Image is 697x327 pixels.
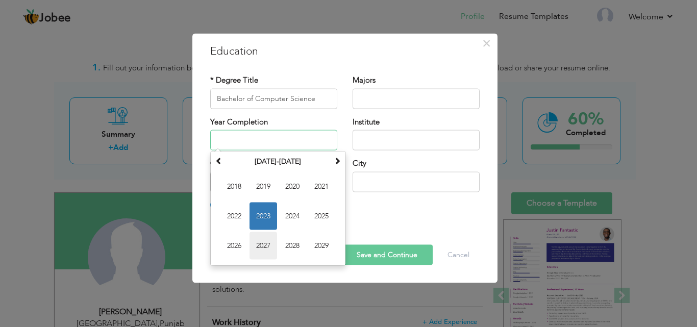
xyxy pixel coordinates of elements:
span: 2025 [308,203,335,230]
span: 2021 [308,173,335,200]
span: 2020 [279,173,306,200]
span: 2029 [308,232,335,260]
span: 2026 [220,232,248,260]
button: Cancel [437,245,480,265]
h3: Education [210,43,480,59]
th: Select Decade [225,154,331,169]
span: 2022 [220,203,248,230]
label: Institute [353,116,380,127]
label: * Degree Title [210,75,258,86]
span: Previous Decade [215,157,222,164]
button: Close [479,35,495,51]
label: Majors [353,75,376,86]
span: × [482,34,491,52]
label: Year Completion [210,116,268,127]
span: Next Decade [334,157,341,164]
span: 2018 [220,173,248,200]
span: 2019 [250,173,277,200]
span: 2023 [250,203,277,230]
label: City [353,158,366,169]
span: 2027 [250,232,277,260]
button: Save and Continue [341,245,433,265]
span: 2028 [279,232,306,260]
span: 2024 [279,203,306,230]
